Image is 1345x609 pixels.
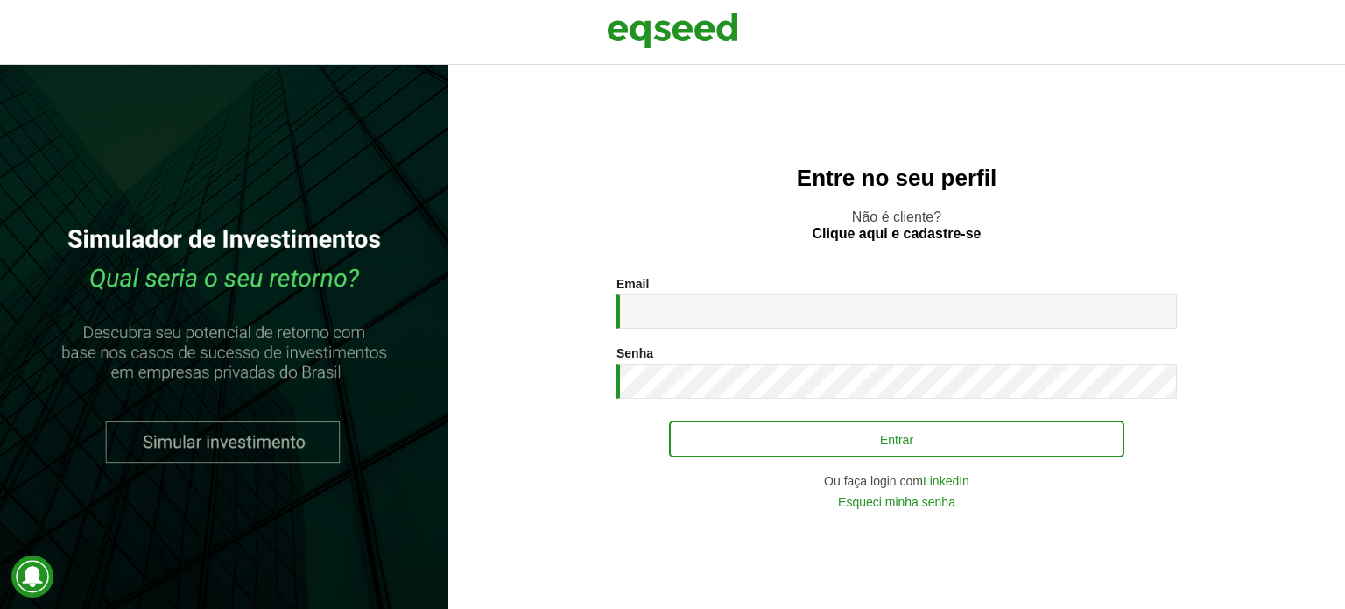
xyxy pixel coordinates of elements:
[483,209,1310,242] p: Não é cliente?
[923,475,969,487] a: LinkedIn
[669,421,1124,457] button: Entrar
[616,278,649,290] label: Email
[813,227,982,241] a: Clique aqui e cadastre-se
[483,166,1310,191] h2: Entre no seu perfil
[616,475,1177,487] div: Ou faça login com
[838,496,955,508] a: Esqueci minha senha
[607,9,738,53] img: EqSeed Logo
[616,347,653,359] label: Senha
